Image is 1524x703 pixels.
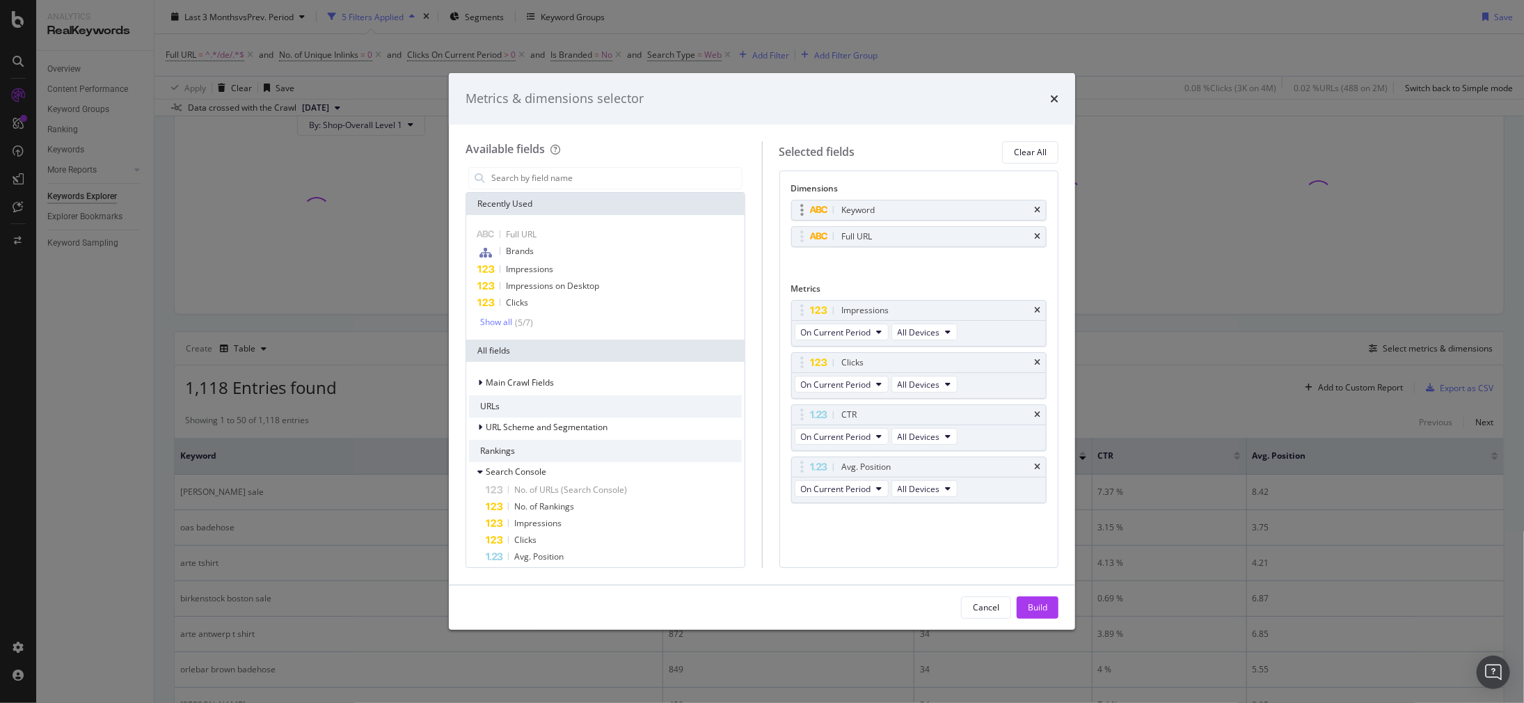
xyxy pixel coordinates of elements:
div: Open Intercom Messenger [1477,656,1510,689]
div: ImpressionstimesOn Current PeriodAll Devices [791,300,1047,347]
div: Clicks [842,356,864,370]
button: All Devices [891,324,958,340]
span: Search Console [486,466,546,477]
button: On Current Period [795,376,889,393]
div: ( 5 / 7 ) [512,317,533,329]
span: All Devices [898,483,940,495]
div: Show all [480,317,512,327]
div: Keyword [842,203,875,217]
span: Brands [506,245,534,257]
span: Impressions on Desktop [506,280,599,292]
div: Full URL [842,230,873,244]
span: Main Crawl Fields [486,377,554,388]
div: times [1050,90,1058,108]
span: Impressions [506,263,553,275]
div: CTRtimesOn Current PeriodAll Devices [791,404,1047,451]
div: Metrics & dimensions selector [466,90,644,108]
button: All Devices [891,480,958,497]
div: Recently Used [466,193,745,215]
button: On Current Period [795,324,889,340]
span: All Devices [898,379,940,390]
div: modal [449,73,1075,630]
span: Full URL [506,228,537,240]
span: On Current Period [801,326,871,338]
span: Clicks [506,297,528,308]
button: Build [1017,597,1058,619]
div: Available fields [466,141,545,157]
div: Full URLtimes [791,226,1047,247]
button: On Current Period [795,428,889,445]
div: times [1034,232,1040,241]
span: Clicks [514,534,537,546]
span: Avg. Position [514,551,564,562]
button: All Devices [891,376,958,393]
div: times [1034,463,1040,471]
div: Avg. PositiontimesOn Current PeriodAll Devices [791,457,1047,503]
div: times [1034,358,1040,367]
div: Avg. Position [842,460,891,474]
span: All Devices [898,431,940,443]
div: times [1034,306,1040,315]
button: Clear All [1002,141,1058,164]
div: URLs [469,395,742,418]
button: On Current Period [795,480,889,497]
button: All Devices [891,428,958,445]
div: times [1034,411,1040,419]
span: No. of URLs (Search Console) [514,484,627,496]
div: Cancel [973,601,999,613]
div: CTR [842,408,857,422]
div: Dimensions [791,182,1047,200]
div: Rankings [469,440,742,462]
div: Build [1028,601,1047,613]
div: Clear All [1014,146,1047,158]
div: All fields [466,340,745,362]
span: No. of Rankings [514,500,574,512]
input: Search by field name [490,168,742,189]
span: On Current Period [801,483,871,495]
span: Impressions [514,517,562,529]
span: On Current Period [801,379,871,390]
button: Cancel [961,597,1011,619]
div: times [1034,206,1040,214]
div: Selected fields [779,144,855,160]
div: Keywordtimes [791,200,1047,221]
div: Impressions [842,303,889,317]
div: ClickstimesOn Current PeriodAll Devices [791,352,1047,399]
div: Metrics [791,283,1047,300]
span: All Devices [898,326,940,338]
span: On Current Period [801,431,871,443]
span: URL Scheme and Segmentation [486,421,608,433]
